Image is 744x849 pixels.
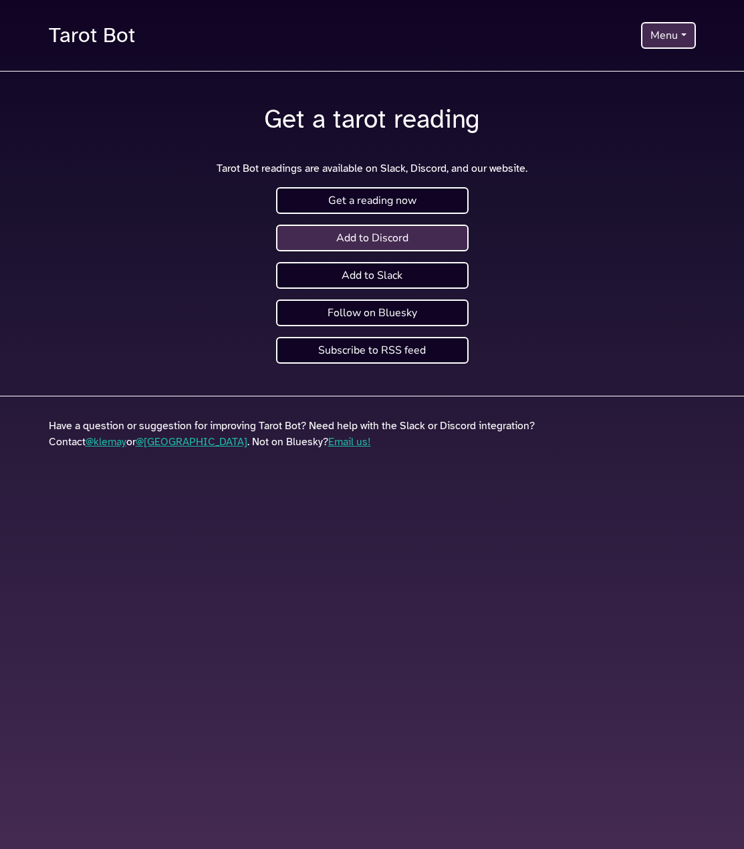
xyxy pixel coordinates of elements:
[276,299,469,326] a: Follow on Bluesky
[276,225,469,251] a: Add to Discord
[49,418,696,450] p: Have a question or suggestion for improving Tarot Bot? Need help with the Slack or Discord integr...
[86,435,126,449] a: @klemay
[328,435,371,449] a: Email us!
[276,337,469,364] a: Subscribe to RSS feed
[276,262,469,289] a: Add to Slack
[276,187,469,214] a: Get a reading now
[49,104,696,134] h1: Get a tarot reading
[49,160,696,176] p: Tarot Bot readings are available on Slack, Discord, and our website.
[136,435,247,449] a: @[GEOGRAPHIC_DATA]
[641,22,695,49] button: Menu
[49,16,135,55] a: Tarot Bot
